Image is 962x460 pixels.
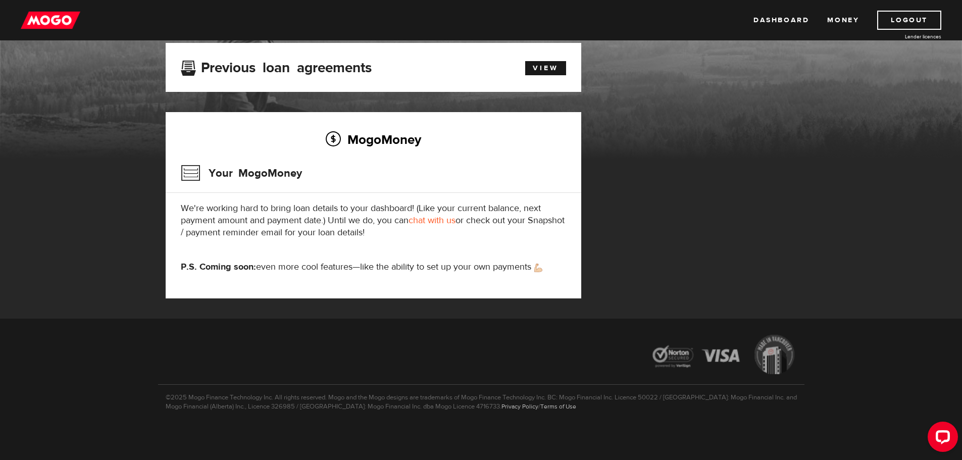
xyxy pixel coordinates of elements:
[501,402,538,411] a: Privacy Policy
[525,61,566,75] a: View
[181,261,256,273] strong: P.S. Coming soon:
[877,11,941,30] a: Logout
[409,215,455,226] a: chat with us
[866,33,941,40] a: Lender licences
[920,418,962,460] iframe: LiveChat chat widget
[181,202,566,239] p: We're working hard to bring loan details to your dashboard! (Like your current balance, next paym...
[181,60,372,73] h3: Previous loan agreements
[534,264,542,272] img: strong arm emoji
[643,327,804,384] img: legal-icons-92a2ffecb4d32d839781d1b4e4802d7b.png
[540,402,576,411] a: Terms of Use
[181,160,302,186] h3: Your MogoMoney
[181,129,566,150] h2: MogoMoney
[753,11,809,30] a: Dashboard
[827,11,859,30] a: Money
[21,11,80,30] img: mogo_logo-11ee424be714fa7cbb0f0f49df9e16ec.png
[181,261,566,273] p: even more cool features—like the ability to set up your own payments
[158,384,804,411] p: ©2025 Mogo Finance Technology Inc. All rights reserved. Mogo and the Mogo designs are trademarks ...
